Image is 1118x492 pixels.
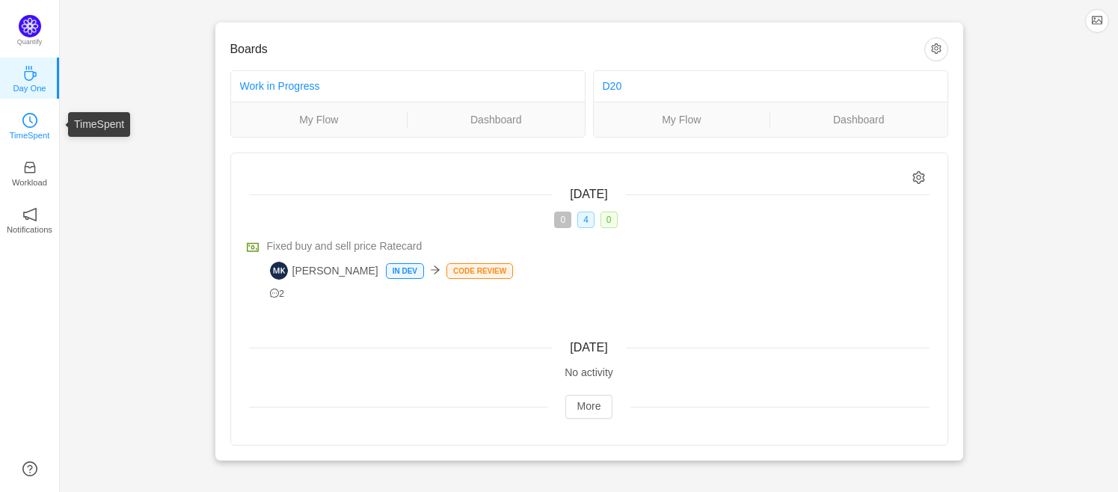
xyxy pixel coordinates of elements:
i: icon: arrow-right [430,265,440,275]
button: icon: setting [924,37,948,61]
i: icon: inbox [22,160,37,175]
i: icon: clock-circle [22,113,37,128]
p: Workload [12,176,47,189]
a: icon: question-circle [22,461,37,476]
a: icon: coffeeDay One [22,70,37,85]
a: Dashboard [770,111,947,128]
span: Fixed buy and sell price Ratecard [267,239,423,254]
button: icon: picture [1085,9,1109,33]
img: MK [270,262,288,280]
span: 0 [601,212,618,228]
p: Quantify [17,37,43,48]
p: Day One [13,82,46,95]
a: icon: clock-circleTimeSpent [22,117,37,132]
p: Notifications [7,223,52,236]
a: My Flow [594,111,770,128]
a: Dashboard [408,111,585,128]
a: D20 [603,80,622,92]
span: 4 [577,212,595,228]
a: Fixed buy and sell price Ratecard [267,239,930,254]
div: No activity [249,365,930,381]
p: Code Review [447,264,512,278]
i: icon: coffee [22,66,37,81]
i: icon: notification [22,207,37,222]
img: Quantify [19,15,41,37]
i: icon: message [270,289,280,298]
a: Work in Progress [240,80,320,92]
a: My Flow [231,111,408,128]
span: 2 [270,289,285,299]
p: In Dev [387,264,423,278]
span: 0 [554,212,571,228]
span: [PERSON_NAME] [270,262,378,280]
a: icon: notificationNotifications [22,212,37,227]
p: TimeSpent [10,129,50,142]
h3: Boards [230,42,924,57]
span: [DATE] [570,188,607,200]
i: icon: setting [912,171,925,184]
button: More [565,395,613,419]
a: icon: inboxWorkload [22,164,37,179]
span: [DATE] [570,341,607,354]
